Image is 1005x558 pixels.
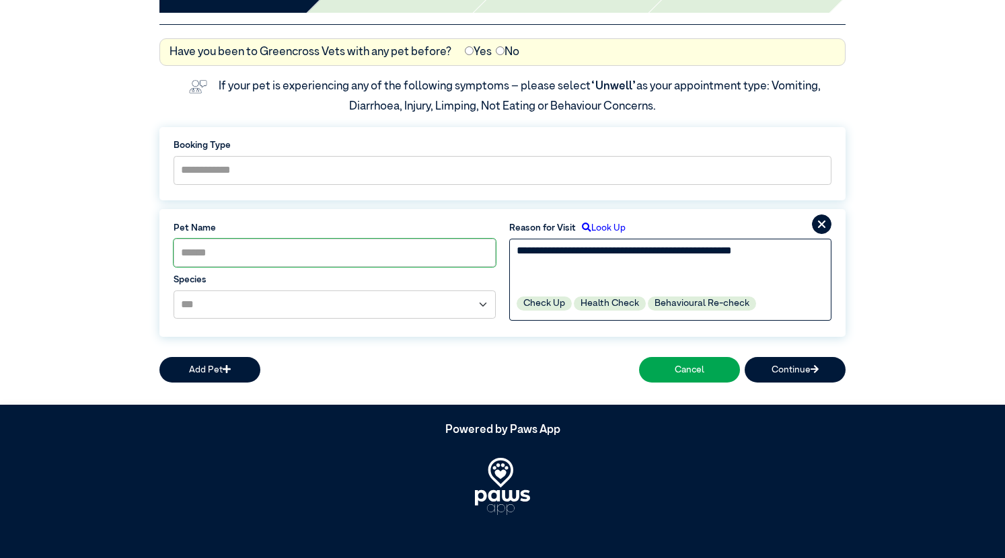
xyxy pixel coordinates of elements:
label: If your pet is experiencing any of the following symptoms – please select as your appointment typ... [219,81,823,112]
label: Yes [465,44,492,61]
label: No [496,44,519,61]
label: Species [174,273,496,286]
label: Pet Name [174,221,496,235]
img: PawsApp [475,458,530,515]
button: Continue [745,357,846,382]
label: Booking Type [174,138,831,152]
span: “Unwell” [591,81,636,92]
label: Behavioural Re-check [648,296,756,311]
label: Health Check [574,296,646,311]
img: vet [184,75,212,98]
button: Add Pet [159,357,260,382]
label: Check Up [517,296,572,311]
label: Have you been to Greencross Vets with any pet before? [170,44,451,61]
label: Look Up [576,221,626,235]
button: Cancel [639,357,740,382]
input: Yes [465,46,474,55]
label: Reason for Visit [509,221,576,235]
h5: Powered by Paws App [159,424,846,437]
input: No [496,46,505,55]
